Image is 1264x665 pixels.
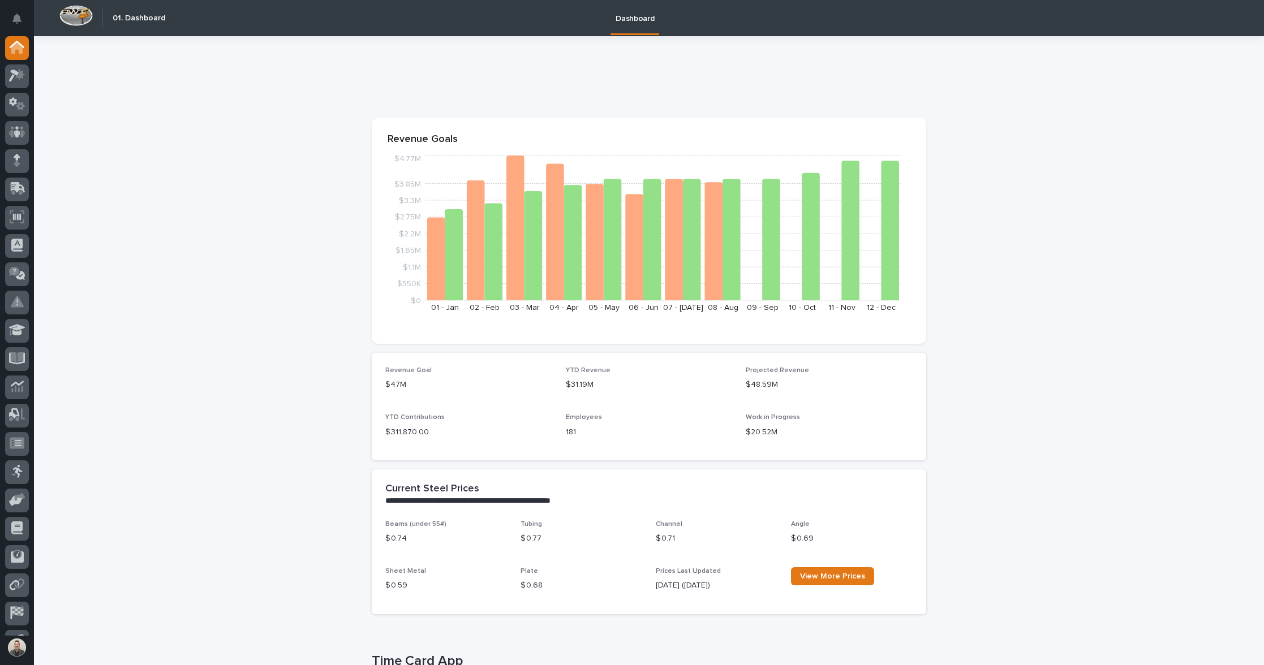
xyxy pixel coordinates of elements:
[399,230,421,238] tspan: $2.2M
[656,580,777,591] p: [DATE] ([DATE])
[588,304,620,312] text: 05 - May
[549,304,579,312] text: 04 - Apr
[867,304,896,312] text: 12 - Dec
[385,483,479,495] h2: Current Steel Prices
[656,568,721,575] span: Prices Last Updated
[403,264,421,271] tspan: $1.1M
[789,304,816,312] text: 10 - Oct
[746,379,913,391] p: $48.59M
[828,304,855,312] text: 11 - Nov
[5,636,29,659] button: users-avatar
[385,533,507,545] p: $ 0.74
[5,7,29,31] button: Notifications
[566,379,733,391] p: $31.19M
[656,533,777,545] p: $ 0.71
[566,426,733,438] p: 181
[791,521,810,528] span: Angle
[746,426,913,438] p: $20.52M
[385,426,552,438] p: $ 311,870.00
[399,197,421,205] tspan: $3.3M
[385,379,552,391] p: $47M
[385,521,446,528] span: Beams (under 55#)
[791,567,874,585] a: View More Prices
[663,304,703,312] text: 07 - [DATE]
[431,304,459,312] text: 01 - Jan
[385,367,432,374] span: Revenue Goal
[385,568,426,575] span: Sheet Metal
[394,180,421,188] tspan: $3.85M
[656,521,682,528] span: Channel
[395,247,421,254] tspan: $1.65M
[791,533,913,545] p: $ 0.69
[566,414,602,421] span: Employees
[746,414,800,421] span: Work in Progress
[394,155,421,163] tspan: $4.77M
[521,533,642,545] p: $ 0.77
[113,14,165,23] h2: 01. Dashboard
[521,521,542,528] span: Tubing
[385,580,507,591] p: $ 0.59
[708,304,738,312] text: 08 - Aug
[388,133,910,146] p: Revenue Goals
[385,414,445,421] span: YTD Contributions
[470,304,500,312] text: 02 - Feb
[521,580,642,591] p: $ 0.68
[747,304,779,312] text: 09 - Sep
[800,572,865,580] span: View More Prices
[521,568,538,575] span: Plate
[746,367,809,374] span: Projected Revenue
[629,304,659,312] text: 06 - Jun
[395,213,421,221] tspan: $2.75M
[397,280,421,288] tspan: $550K
[59,5,93,26] img: Workspace Logo
[411,297,421,305] tspan: $0
[14,14,29,32] div: Notifications
[566,367,610,374] span: YTD Revenue
[510,304,540,312] text: 03 - Mar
